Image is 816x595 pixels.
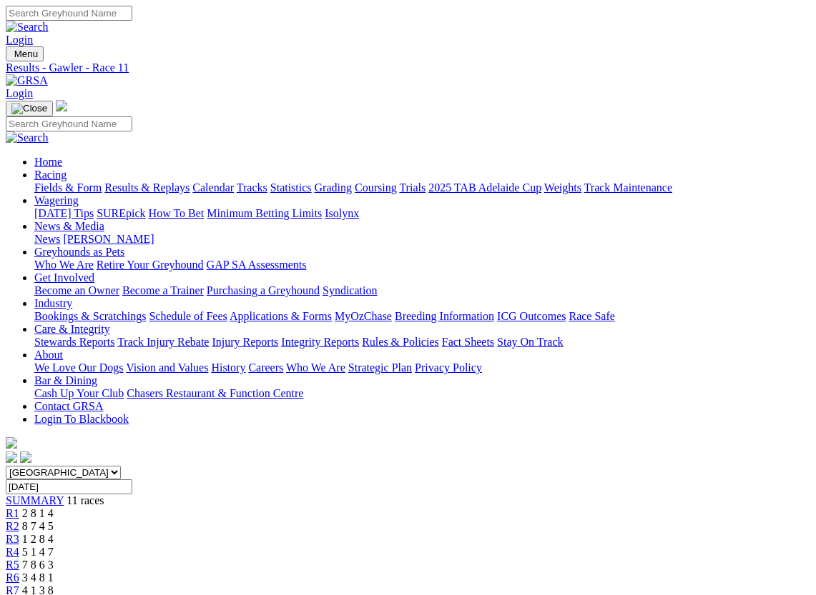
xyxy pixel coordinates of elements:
a: Race Safe [569,310,614,322]
a: R4 [6,546,19,558]
div: Wagering [34,207,810,220]
a: Track Injury Rebate [117,336,209,348]
a: Breeding Information [395,310,494,322]
a: Who We Are [34,259,94,271]
img: logo-grsa-white.png [6,437,17,449]
a: Track Maintenance [584,181,672,194]
a: Bookings & Scratchings [34,310,146,322]
a: Vision and Values [126,361,208,374]
div: Results - Gawler - Race 11 [6,61,810,74]
a: Purchasing a Greyhound [207,284,320,296]
a: MyOzChase [335,310,392,322]
button: Toggle navigation [6,46,44,61]
a: Who We Are [286,361,345,374]
span: 3 4 8 1 [22,571,54,584]
a: News & Media [34,220,104,232]
a: Calendar [192,181,234,194]
div: Bar & Dining [34,387,810,400]
a: Grading [315,181,352,194]
img: logo-grsa-white.png [56,100,67,111]
a: [DATE] Tips [34,207,94,219]
span: Menu [14,49,38,59]
a: Cash Up Your Club [34,387,124,399]
div: About [34,361,810,374]
a: Schedule of Fees [149,310,227,322]
span: SUMMARY [6,494,64,506]
a: Isolynx [325,207,359,219]
a: News [34,233,60,245]
a: R1 [6,507,19,519]
a: Bar & Dining [34,374,97,386]
a: Integrity Reports [281,336,359,348]
a: SUREpick [97,207,145,219]
a: Contact GRSA [34,400,103,412]
span: 5 1 4 7 [22,546,54,558]
img: twitter.svg [20,451,31,463]
input: Search [6,6,132,21]
a: We Love Our Dogs [34,361,123,374]
a: Injury Reports [212,336,278,348]
a: Login [6,34,33,46]
a: How To Bet [149,207,205,219]
a: Care & Integrity [34,323,110,335]
div: Greyhounds as Pets [34,259,810,271]
a: Privacy Policy [415,361,482,374]
a: Fact Sheets [442,336,494,348]
a: Wagering [34,194,79,206]
span: 8 7 4 5 [22,520,54,532]
a: R2 [6,520,19,532]
a: Strategic Plan [348,361,412,374]
button: Toggle navigation [6,101,53,116]
a: Retire Your Greyhound [97,259,204,271]
a: Stay On Track [497,336,563,348]
span: 2 8 1 4 [22,507,54,519]
a: Tracks [237,181,267,194]
a: Syndication [323,284,377,296]
div: Racing [34,181,810,194]
a: 2025 TAB Adelaide Cup [428,181,541,194]
a: Results & Replays [104,181,190,194]
a: About [34,349,63,361]
a: Statistics [270,181,312,194]
a: Coursing [355,181,397,194]
img: GRSA [6,74,48,87]
span: 1 2 8 4 [22,533,54,545]
a: Industry [34,297,72,309]
a: Stewards Reports [34,336,114,348]
div: News & Media [34,233,810,246]
img: Close [11,103,47,114]
a: Minimum Betting Limits [207,207,322,219]
a: GAP SA Assessments [207,259,307,271]
a: Rules & Policies [362,336,439,348]
a: [PERSON_NAME] [63,233,154,245]
a: Become an Owner [34,284,119,296]
span: 11 races [67,494,104,506]
a: Chasers Restaurant & Function Centre [127,387,303,399]
a: ICG Outcomes [497,310,566,322]
a: Get Involved [34,271,94,284]
a: Weights [544,181,581,194]
a: R5 [6,559,19,571]
div: Care & Integrity [34,336,810,349]
a: Greyhounds as Pets [34,246,124,258]
input: Select date [6,479,132,494]
a: Applications & Forms [230,310,332,322]
a: Login [6,87,33,99]
img: facebook.svg [6,451,17,463]
input: Search [6,116,132,131]
div: Get Involved [34,284,810,297]
a: Home [34,156,62,168]
img: Search [6,21,49,34]
a: R3 [6,533,19,545]
a: R6 [6,571,19,584]
a: Trials [399,181,426,194]
img: Search [6,131,49,144]
span: 7 8 6 3 [22,559,54,571]
a: Become a Trainer [122,284,204,296]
